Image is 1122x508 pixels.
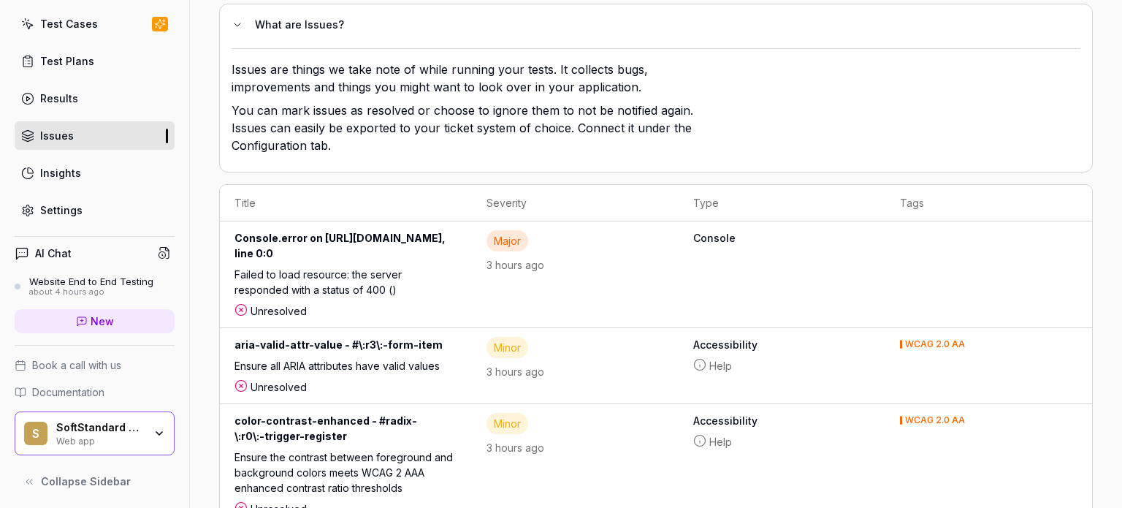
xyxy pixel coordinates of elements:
[472,185,679,221] th: Severity
[15,84,175,113] a: Results
[29,287,153,297] div: about 4 hours ago
[40,91,78,106] div: Results
[15,412,175,455] button: SSoftStandard SolutionsWeb app
[15,196,175,224] a: Settings
[15,10,175,38] a: Test Cases
[900,337,965,352] button: WCAG 2.0 AA
[255,16,1069,34] div: What are Issues?
[234,413,457,450] div: color-contrast-enhanced - #radix-\:r0\:-trigger-register
[234,450,457,501] div: Ensure the contrast between foreground and background colors meets WCAG 2 AAA enhanced contrast r...
[900,413,965,428] button: WCAG 2.0 AA
[486,441,544,454] time: 3 hours ago
[40,202,83,218] div: Settings
[15,276,175,297] a: Website End to End Testingabout 4 hours ago
[234,358,457,379] div: Ensure all ARIA attributes have valid values
[234,230,457,267] div: Console.error on [URL][DOMAIN_NAME], line 0:0
[679,185,885,221] th: Type
[693,434,871,450] a: Help
[693,358,871,374] a: Help
[15,121,175,150] a: Issues
[486,337,528,358] div: Minor
[486,365,544,378] time: 3 hours ago
[232,61,706,102] p: Issues are things we take note of while running your tests. It collects bugs, improvements and th...
[15,357,175,373] a: Book a call with us
[693,413,871,428] b: Accessibility
[486,259,544,271] time: 3 hours ago
[486,230,528,251] div: Major
[32,384,104,400] span: Documentation
[15,467,175,496] button: Collapse Sidebar
[15,159,175,187] a: Insights
[56,434,144,446] div: Web app
[905,416,965,425] div: WCAG 2.0 AA
[35,246,72,261] h4: AI Chat
[885,185,1092,221] th: Tags
[693,230,871,246] b: Console
[91,314,114,329] span: New
[29,276,153,287] div: Website End to End Testing
[234,337,457,358] div: aria-valid-attr-value - #\:r3\:-form-item
[56,421,144,434] div: SoftStandard Solutions
[905,340,965,349] div: WCAG 2.0 AA
[232,16,1069,34] button: What are Issues?
[15,47,175,75] a: Test Plans
[234,303,457,319] div: Unresolved
[220,185,472,221] th: Title
[232,102,706,160] p: You can mark issues as resolved or choose to ignore them to not be notified again. Issues can eas...
[40,16,98,31] div: Test Cases
[234,267,457,303] div: Failed to load resource: the server responded with a status of 400 ()
[41,474,131,489] span: Collapse Sidebar
[24,422,47,445] span: S
[40,53,94,69] div: Test Plans
[40,128,74,143] div: Issues
[693,337,871,352] b: Accessibility
[15,309,175,333] a: New
[40,165,81,181] div: Insights
[15,384,175,400] a: Documentation
[32,357,121,373] span: Book a call with us
[486,413,528,434] div: Minor
[234,379,457,395] div: Unresolved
